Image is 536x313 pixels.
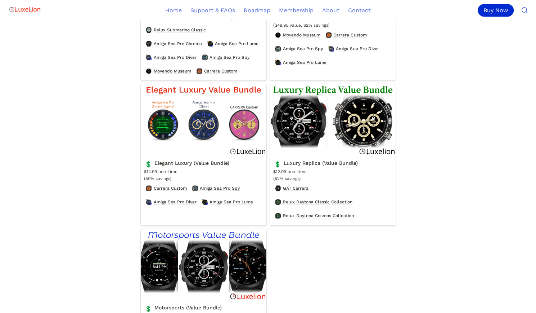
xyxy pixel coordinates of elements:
div: Buy Now [478,4,514,17]
a: Luxury Replica (Value Bundle) [270,84,396,225]
a: Buy Now [478,4,517,17]
a: Elegant Luxury (Value Bundle) [141,84,266,225]
img: Logo [9,2,41,17]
